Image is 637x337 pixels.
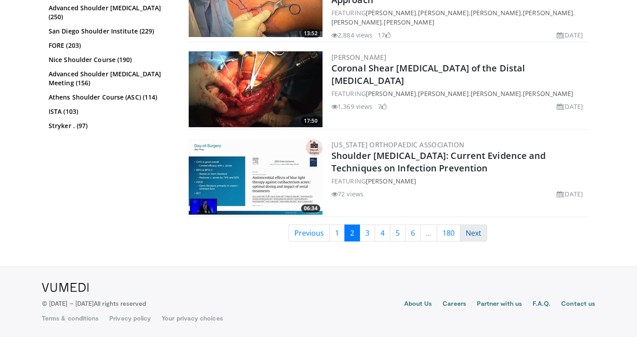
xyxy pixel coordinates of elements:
[443,299,466,310] a: Careers
[366,8,416,17] a: [PERSON_NAME]
[378,30,390,40] li: 17
[331,30,372,40] li: 2,884 views
[384,18,434,26] a: [PERSON_NAME]
[344,225,360,241] a: 2
[189,139,323,215] img: aec9cb4c-373a-4b76-a76b-87adb9f98d0c.300x170_q85_crop-smart_upscale.jpg
[533,299,550,310] a: F.A.Q.
[42,314,99,323] a: Terms & conditions
[289,225,330,241] a: Previous
[331,140,465,149] a: [US_STATE] Orthopaedic Association
[523,8,573,17] a: [PERSON_NAME]
[49,41,171,50] a: FORE (203)
[49,121,171,130] a: Stryker . (97)
[331,189,364,199] li: 72 views
[561,299,595,310] a: Contact us
[331,8,587,27] div: FEATURING , , , , ,
[390,225,405,241] a: 5
[42,299,146,308] p: © [DATE] – [DATE]
[301,204,320,212] span: 06:34
[109,314,151,323] a: Privacy policy
[471,89,521,98] a: [PERSON_NAME]
[49,93,171,102] a: Athens Shoulder Course (ASC) (114)
[378,102,387,111] li: 7
[557,102,583,111] li: [DATE]
[331,53,386,62] a: [PERSON_NAME]
[331,102,372,111] li: 1,369 views
[301,29,320,37] span: 13:52
[49,70,171,87] a: Advanced Shoulder [MEDICAL_DATA] Meeting (156)
[331,89,587,98] div: FEATURING , , ,
[557,30,583,40] li: [DATE]
[523,89,573,98] a: [PERSON_NAME]
[557,189,583,199] li: [DATE]
[187,225,588,241] nav: Search results pages
[437,225,460,241] a: 180
[94,300,146,307] span: All rights reserved
[331,176,587,186] div: FEATURING
[375,225,390,241] a: 4
[366,89,416,98] a: [PERSON_NAME]
[360,225,375,241] a: 3
[405,225,421,241] a: 6
[366,177,416,185] a: [PERSON_NAME]
[418,8,468,17] a: [PERSON_NAME]
[42,283,89,292] img: VuMedi Logo
[404,299,432,310] a: About Us
[49,27,171,36] a: San Diego Shoulder Institute (229)
[49,107,171,116] a: ISTA (103)
[471,8,521,17] a: [PERSON_NAME]
[161,314,223,323] a: Your privacy choices
[49,4,171,21] a: Advanced Shoulder [MEDICAL_DATA] (250)
[329,225,345,241] a: 1
[49,55,171,64] a: Nice Shoulder Course (190)
[189,51,323,127] img: ac8baac7-4924-4fd7-8ded-201101107d91.300x170_q85_crop-smart_upscale.jpg
[418,89,468,98] a: [PERSON_NAME]
[189,139,323,215] a: 06:34
[477,299,522,310] a: Partner with us
[189,51,323,127] a: 17:50
[331,150,546,174] a: Shoulder [MEDICAL_DATA]: Current Evidence and Techniques on Infection Prevention
[460,225,487,241] a: Next
[331,18,382,26] a: [PERSON_NAME]
[331,62,525,87] a: Coronal Shear [MEDICAL_DATA] of the Distal [MEDICAL_DATA]
[301,117,320,125] span: 17:50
